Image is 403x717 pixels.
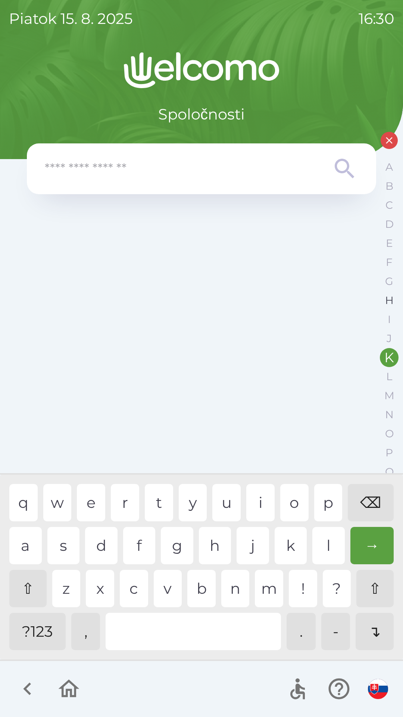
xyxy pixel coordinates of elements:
[385,199,393,212] p: C
[380,443,399,462] button: P
[385,180,393,193] p: B
[27,52,376,88] img: Logo
[380,234,399,253] button: E
[380,158,399,177] button: A
[380,291,399,310] button: H
[380,310,399,329] button: I
[380,215,399,234] button: D
[386,256,393,269] p: F
[380,424,399,443] button: O
[385,275,393,288] p: G
[380,196,399,215] button: C
[385,408,394,421] p: N
[385,218,394,231] p: D
[380,462,399,481] button: Q
[380,348,399,367] button: K
[380,253,399,272] button: F
[380,329,399,348] button: J
[385,294,394,307] p: H
[386,370,392,383] p: L
[385,446,393,459] p: P
[9,7,133,30] p: piatok 15. 8. 2025
[385,427,394,440] p: O
[380,272,399,291] button: G
[359,7,394,30] p: 16:30
[380,405,399,424] button: N
[385,465,394,478] p: Q
[380,177,399,196] button: B
[384,351,394,364] p: K
[380,386,399,405] button: M
[386,237,393,250] p: E
[385,161,393,174] p: A
[388,313,391,326] p: I
[387,332,392,345] p: J
[368,679,388,699] img: sk flag
[158,103,245,125] p: Spoločnosti
[380,367,399,386] button: L
[384,389,394,402] p: M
